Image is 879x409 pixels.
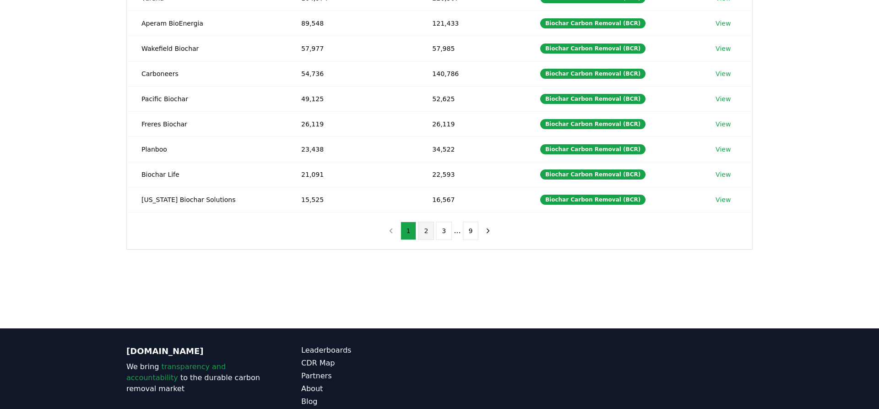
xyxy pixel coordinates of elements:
div: Biochar Carbon Removal (BCR) [540,195,646,205]
div: Biochar Carbon Removal (BCR) [540,44,646,54]
div: Biochar Carbon Removal (BCR) [540,144,646,154]
td: 21,091 [287,162,418,187]
td: Pacific Biochar [127,86,287,111]
p: [DOMAIN_NAME] [126,345,265,358]
td: Wakefield Biochar [127,36,287,61]
button: 3 [436,222,452,240]
td: 121,433 [418,11,526,36]
td: 57,985 [418,36,526,61]
a: View [716,170,731,179]
a: View [716,44,731,53]
button: 1 [401,222,417,240]
td: 26,119 [418,111,526,136]
td: [US_STATE] Biochar Solutions [127,187,287,212]
a: Blog [301,396,439,407]
td: 22,593 [418,162,526,187]
button: next page [480,222,496,240]
td: 140,786 [418,61,526,86]
div: Biochar Carbon Removal (BCR) [540,94,646,104]
button: 9 [463,222,479,240]
td: 49,125 [287,86,418,111]
a: About [301,383,439,394]
td: 54,736 [287,61,418,86]
td: 34,522 [418,136,526,162]
td: Carboneers [127,61,287,86]
td: 57,977 [287,36,418,61]
td: 16,567 [418,187,526,212]
div: Biochar Carbon Removal (BCR) [540,119,646,129]
td: 52,625 [418,86,526,111]
a: View [716,69,731,78]
td: Aperam BioEnergia [127,11,287,36]
a: View [716,195,731,204]
div: Biochar Carbon Removal (BCR) [540,18,646,28]
span: transparency and accountability [126,362,226,382]
a: CDR Map [301,358,439,369]
li: ... [454,225,461,236]
td: Biochar Life [127,162,287,187]
div: Biochar Carbon Removal (BCR) [540,69,646,79]
a: View [716,94,731,104]
td: 89,548 [287,11,418,36]
a: Leaderboards [301,345,439,356]
a: View [716,145,731,154]
td: 15,525 [287,187,418,212]
button: 2 [418,222,434,240]
a: View [716,120,731,129]
p: We bring to the durable carbon removal market [126,361,265,394]
td: Freres Biochar [127,111,287,136]
a: View [716,19,731,28]
td: 26,119 [287,111,418,136]
div: Biochar Carbon Removal (BCR) [540,169,646,180]
td: 23,438 [287,136,418,162]
td: Planboo [127,136,287,162]
a: Partners [301,371,439,382]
